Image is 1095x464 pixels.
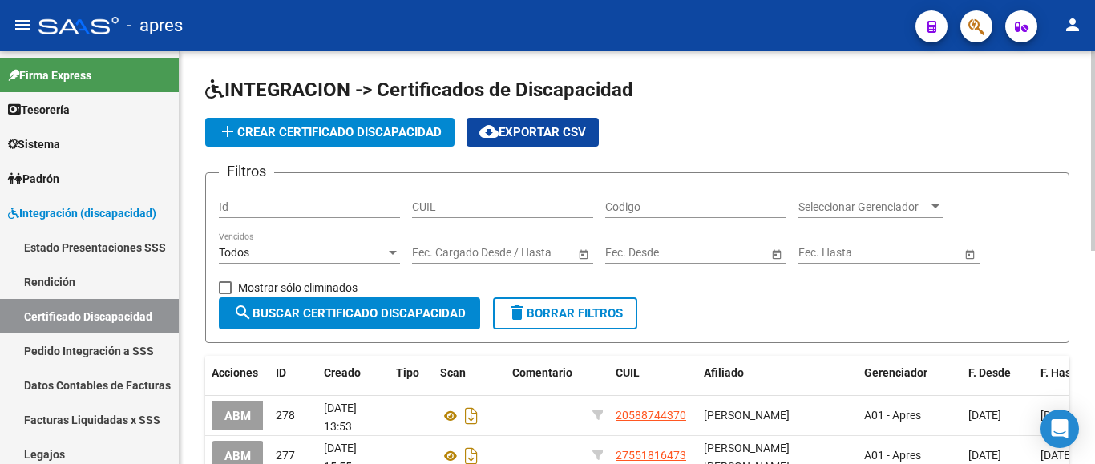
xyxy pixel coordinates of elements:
span: Acciones [212,366,258,379]
button: Exportar CSV [467,118,599,147]
span: [DATE] [1040,449,1073,462]
mat-icon: search [233,303,253,322]
datatable-header-cell: Creado [317,356,390,390]
button: Buscar Certificado Discapacidad [219,297,480,329]
span: 278 [276,409,295,422]
span: Buscar Certificado Discapacidad [233,306,466,321]
span: Creado [324,366,361,379]
datatable-header-cell: Acciones [205,356,269,390]
span: F. Desde [968,366,1011,379]
datatable-header-cell: CUIL [609,356,697,390]
span: ABM [224,449,251,463]
button: ABM [212,401,264,430]
input: End date [475,246,554,260]
span: [DATE] [968,409,1001,422]
input: End date [669,246,747,260]
span: F. Hasta [1040,366,1081,379]
input: Start date [605,246,655,260]
span: Todos [219,246,249,259]
mat-icon: add [218,122,237,141]
input: End date [862,246,940,260]
span: ABM [224,409,251,423]
span: 20588744370 [616,409,686,422]
i: Descargar documento [461,403,482,429]
span: Integración (discapacidad) [8,204,156,222]
mat-icon: delete [507,303,527,322]
input: Start date [412,246,462,260]
span: 27551816473 [616,449,686,462]
span: Borrar Filtros [507,306,623,321]
datatable-header-cell: Afiliado [697,356,858,390]
span: Scan [440,366,466,379]
span: Comentario [512,366,572,379]
span: Tipo [396,366,419,379]
span: [DATE] 13:53 [324,401,357,433]
span: Gerenciador [864,366,927,379]
span: ID [276,366,286,379]
span: Mostrar sólo eliminados [238,278,358,297]
span: Exportar CSV [479,125,586,139]
span: CUIL [616,366,640,379]
mat-icon: person [1063,15,1082,34]
datatable-header-cell: Tipo [390,356,434,390]
button: Open calendar [575,245,592,262]
datatable-header-cell: Comentario [506,356,586,390]
button: Open calendar [768,245,785,262]
mat-icon: cloud_download [479,122,499,141]
span: Padrón [8,170,59,188]
button: Crear Certificado Discapacidad [205,118,455,147]
span: - apres [127,8,183,43]
span: [DATE] [968,449,1001,462]
button: Borrar Filtros [493,297,637,329]
span: Firma Express [8,67,91,84]
span: Sistema [8,135,60,153]
span: Tesorería [8,101,70,119]
span: [PERSON_NAME] [704,409,790,422]
datatable-header-cell: ID [269,356,317,390]
span: A01 - Apres [864,449,921,462]
datatable-header-cell: F. Desde [962,356,1034,390]
span: Seleccionar Gerenciador [798,200,928,214]
div: Open Intercom Messenger [1040,410,1079,448]
span: 277 [276,449,295,462]
input: Start date [798,246,848,260]
button: Open calendar [961,245,978,262]
mat-icon: menu [13,15,32,34]
span: Crear Certificado Discapacidad [218,125,442,139]
h3: Filtros [219,160,274,183]
span: A01 - Apres [864,409,921,422]
datatable-header-cell: Gerenciador [858,356,962,390]
span: Afiliado [704,366,744,379]
datatable-header-cell: Scan [434,356,506,390]
span: INTEGRACION -> Certificados de Discapacidad [205,79,633,101]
